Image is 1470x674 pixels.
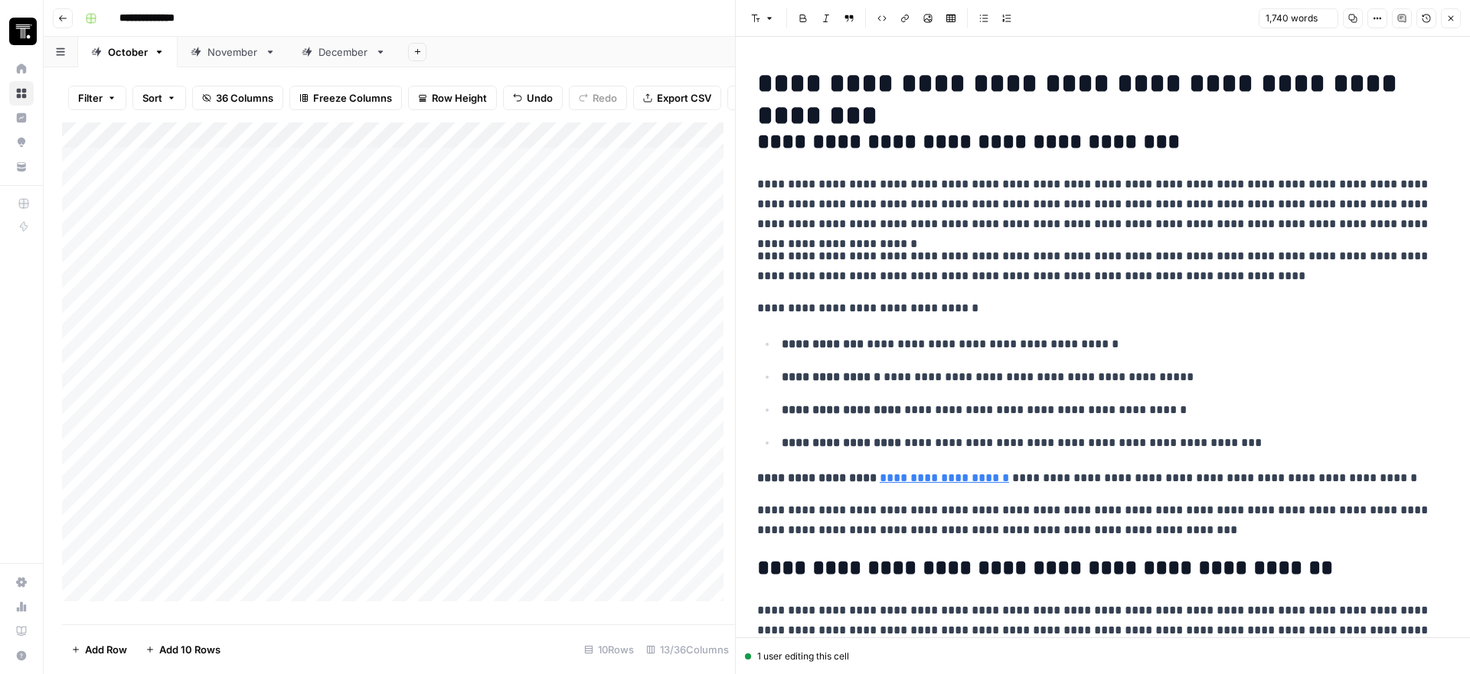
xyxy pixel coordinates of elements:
[569,86,627,110] button: Redo
[192,86,283,110] button: 36 Columns
[289,37,399,67] a: December
[289,86,402,110] button: Freeze Columns
[1266,11,1318,25] span: 1,740 words
[136,637,230,662] button: Add 10 Rows
[593,90,617,106] span: Redo
[9,106,34,130] a: Insights
[9,594,34,619] a: Usage
[1259,8,1338,28] button: 1,740 words
[9,570,34,594] a: Settings
[68,86,126,110] button: Filter
[9,643,34,668] button: Help + Support
[9,57,34,81] a: Home
[78,90,103,106] span: Filter
[9,12,34,50] button: Workspace: Thoughtspot
[9,155,34,179] a: Your Data
[318,44,369,60] div: December
[108,44,148,60] div: October
[216,90,273,106] span: 36 Columns
[9,18,37,45] img: Thoughtspot Logo
[78,37,178,67] a: October
[132,86,186,110] button: Sort
[578,637,640,662] div: 10 Rows
[9,81,34,106] a: Browse
[640,637,735,662] div: 13/36 Columns
[62,637,136,662] button: Add Row
[633,86,721,110] button: Export CSV
[745,650,1461,663] div: 1 user editing this cell
[503,86,563,110] button: Undo
[85,642,127,657] span: Add Row
[432,90,487,106] span: Row Height
[178,37,289,67] a: November
[142,90,162,106] span: Sort
[408,86,497,110] button: Row Height
[9,619,34,643] a: Learning Hub
[527,90,553,106] span: Undo
[657,90,711,106] span: Export CSV
[9,130,34,155] a: Opportunities
[313,90,392,106] span: Freeze Columns
[159,642,220,657] span: Add 10 Rows
[207,44,259,60] div: November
